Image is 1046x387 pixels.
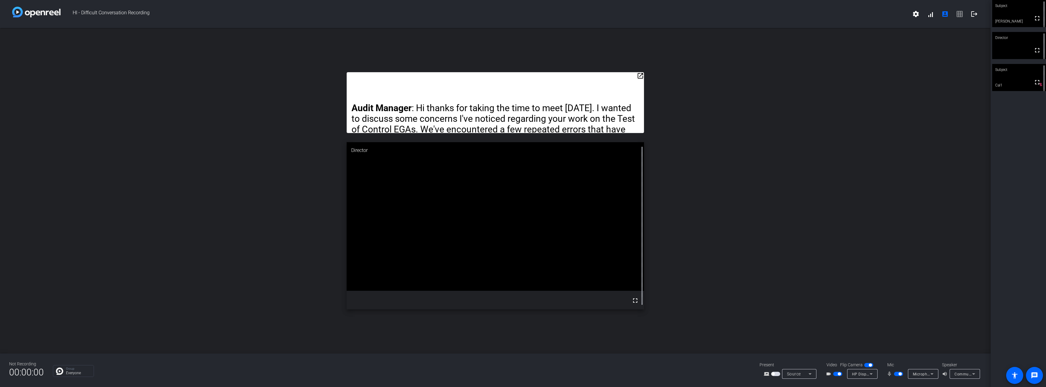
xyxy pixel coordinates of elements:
[1011,372,1018,379] mat-icon: accessibility
[352,103,412,113] strong: Audit Manager
[913,371,982,376] span: Microphone (5- Jabra SPEAK 510 USB)
[760,362,820,368] div: Present
[787,371,801,376] span: Source
[352,103,639,156] p: : Hi thanks for taking the time to meet [DATE]. I wanted to discuss some concerns I've noticed re...
[66,371,91,375] p: Everyone
[56,368,63,375] img: Chat Icon
[12,7,61,17] img: white-gradient.svg
[637,72,644,79] mat-icon: open_in_new
[923,7,938,21] button: signal_cellular_alt
[941,10,949,18] mat-icon: account_box
[942,370,949,378] mat-icon: volume_up
[826,370,833,378] mat-icon: videocam_outline
[347,142,644,159] div: Director
[942,362,978,368] div: Speaker
[1034,47,1041,54] mat-icon: fullscreen
[1031,372,1038,379] mat-icon: message
[881,362,942,368] div: Mic
[971,10,978,18] mat-icon: logout
[632,297,639,304] mat-icon: fullscreen
[1034,79,1041,86] mat-icon: fullscreen
[840,362,863,368] span: Flip Camera
[9,361,44,367] div: Not Recording
[887,370,894,378] mat-icon: mic_none
[1034,15,1041,22] mat-icon: fullscreen
[61,7,909,21] span: HI - Difficult Conversation Recording
[992,64,1046,76] div: Subject
[992,32,1046,44] div: Director
[912,10,920,18] mat-icon: settings
[66,367,91,370] p: Group
[852,371,910,376] span: HP Display Camera (0408:5458)
[9,365,44,380] span: 00:00:00
[826,362,837,368] span: Video
[764,370,771,378] mat-icon: screen_share_outline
